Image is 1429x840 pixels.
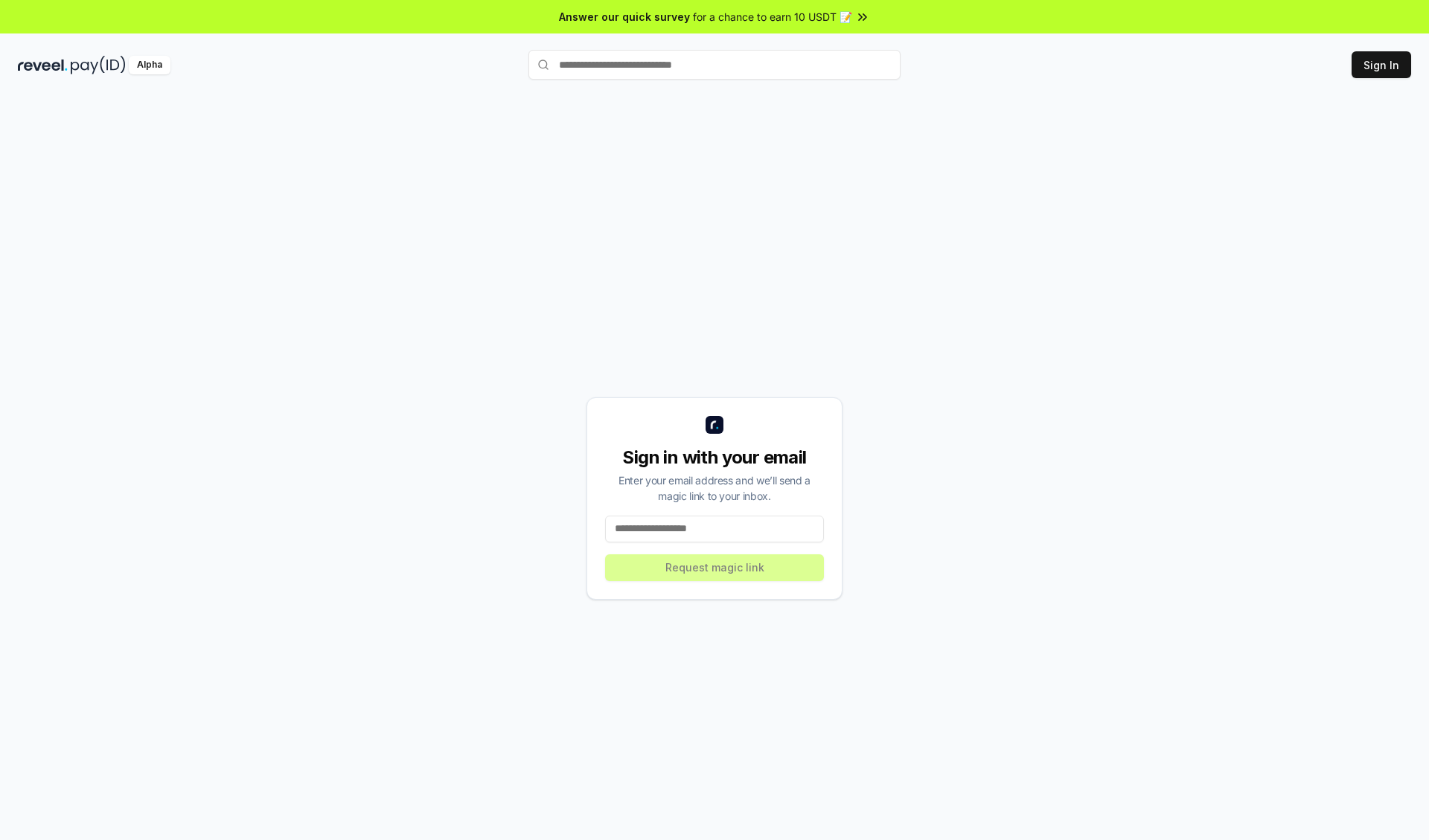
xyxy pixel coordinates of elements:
img: reveel_dark [18,56,68,74]
span: Answer our quick survey [559,9,690,25]
img: pay_id [71,56,126,74]
div: Enter your email address and we’ll send a magic link to your inbox. [605,472,824,504]
div: Alpha [129,56,170,74]
button: Sign In [1352,51,1411,78]
span: for a chance to earn 10 USDT 📝 [693,9,852,25]
img: logo_small [706,416,723,434]
div: Sign in with your email [605,446,824,469]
